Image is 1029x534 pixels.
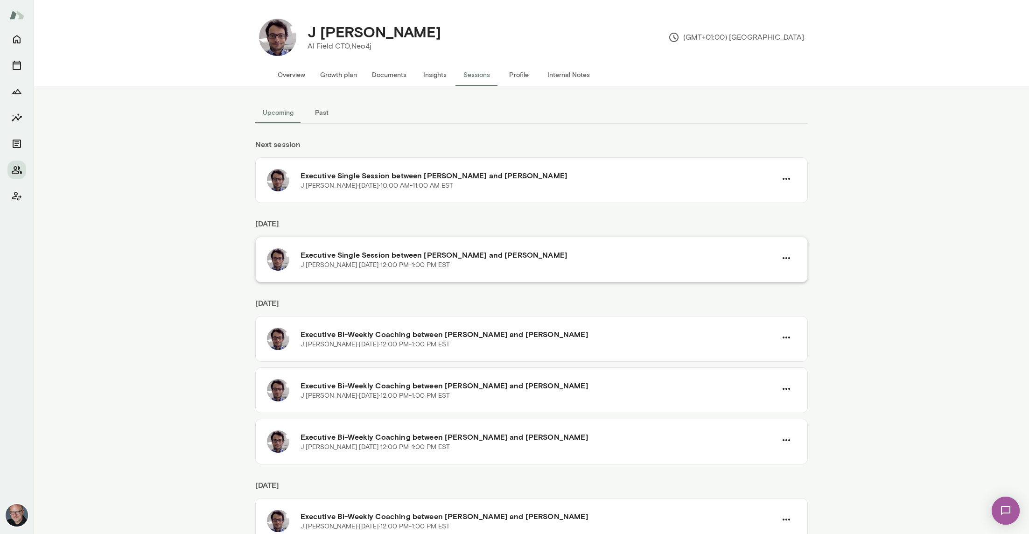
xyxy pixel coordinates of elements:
img: Mento [9,6,24,24]
button: Profile [498,63,540,86]
button: Home [7,30,26,49]
h6: Executive Bi-Weekly Coaching between [PERSON_NAME] and [PERSON_NAME] [301,431,777,443]
p: J [PERSON_NAME] · [DATE] · 12:00 PM-1:00 PM EST [301,260,450,270]
p: J [PERSON_NAME] · [DATE] · 12:00 PM-1:00 PM EST [301,522,450,531]
h6: Executive Single Session between [PERSON_NAME] and [PERSON_NAME] [301,170,777,181]
button: Sessions [456,63,498,86]
h6: [DATE] [255,297,808,316]
button: Documents [364,63,414,86]
button: Growth Plan [7,82,26,101]
button: Documents [7,134,26,153]
button: Sessions [7,56,26,75]
p: (GMT+01:00) [GEOGRAPHIC_DATA] [668,32,804,43]
p: J [PERSON_NAME] · [DATE] · 12:00 PM-1:00 PM EST [301,443,450,452]
h6: Executive Bi-Weekly Coaching between [PERSON_NAME] and [PERSON_NAME] [301,329,777,340]
p: AI Field CTO, Neo4j [308,41,441,52]
h6: [DATE] [255,479,808,498]
button: Insights [7,108,26,127]
p: J [PERSON_NAME] · [DATE] · 12:00 PM-1:00 PM EST [301,340,450,349]
h4: J [PERSON_NAME] [308,23,441,41]
button: Internal Notes [540,63,597,86]
h6: Next session [255,139,808,157]
p: J [PERSON_NAME] · [DATE] · 12:00 PM-1:00 PM EST [301,391,450,400]
button: Insights [414,63,456,86]
h6: [DATE] [255,218,808,237]
button: Client app [7,187,26,205]
h6: Executive Single Session between [PERSON_NAME] and [PERSON_NAME] [301,249,777,260]
button: Overview [270,63,313,86]
button: Upcoming [255,101,301,124]
div: basic tabs example [255,101,808,124]
img: Nick Gould [6,504,28,527]
button: Members [7,161,26,179]
h6: Executive Bi-Weekly Coaching between [PERSON_NAME] and [PERSON_NAME] [301,511,777,522]
img: J Barrasa [259,19,296,56]
p: J [PERSON_NAME] · [DATE] · 10:00 AM-11:00 AM EST [301,181,453,190]
h6: Executive Bi-Weekly Coaching between [PERSON_NAME] and [PERSON_NAME] [301,380,777,391]
button: Growth plan [313,63,364,86]
button: Past [301,101,343,124]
